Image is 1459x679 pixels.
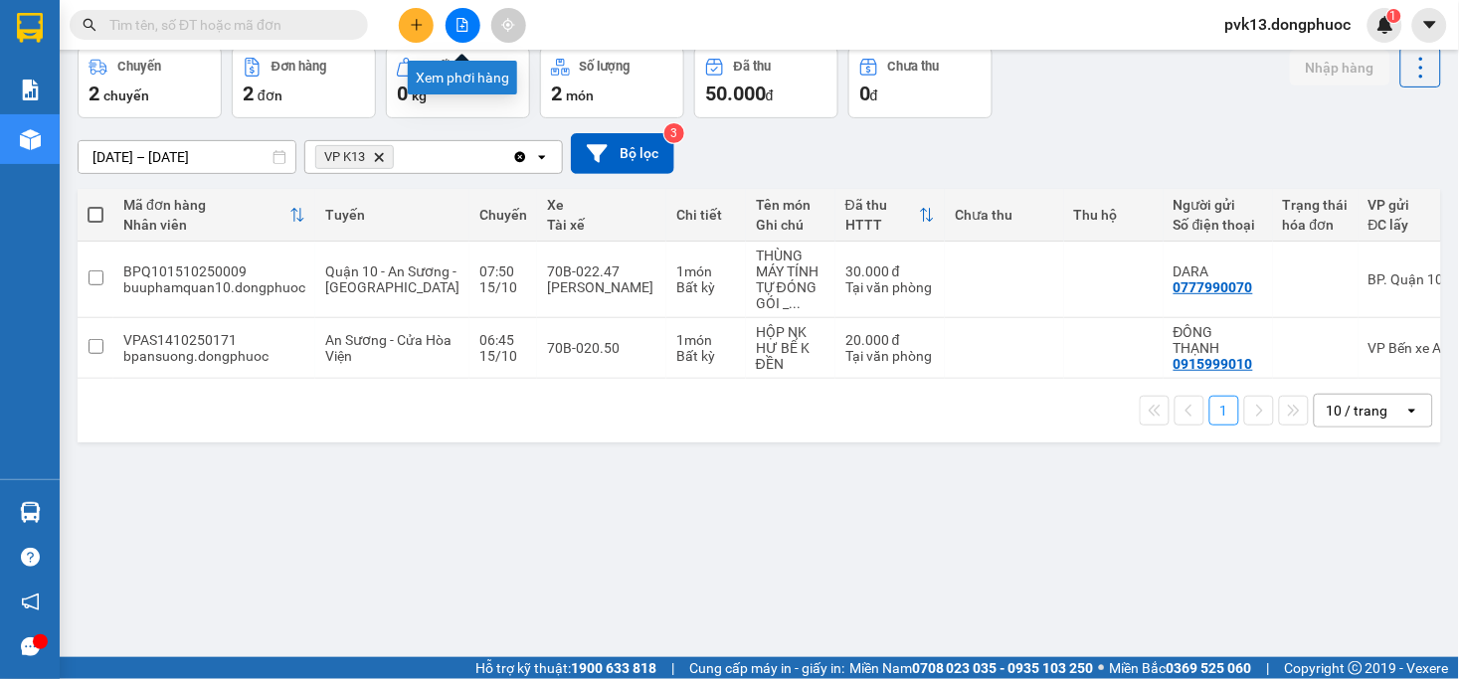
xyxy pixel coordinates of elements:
div: Chưa thu [888,60,940,74]
span: 1 [1390,9,1397,23]
div: 10 / trang [1327,401,1388,421]
span: copyright [1349,661,1363,675]
div: 20.000 đ [845,332,935,348]
span: caret-down [1421,16,1439,34]
div: Tên món [756,197,825,213]
div: 0777990070 [1174,279,1253,295]
div: Chuyến [117,60,161,74]
div: Thu hộ [1074,207,1154,223]
button: Chuyến2chuyến [78,47,222,118]
div: Trạng thái [1283,197,1349,213]
span: 50.000 [705,82,766,105]
img: warehouse-icon [20,502,41,523]
span: An Sương - Cửa Hòa Viện [325,332,452,364]
span: plus [410,18,424,32]
img: icon-new-feature [1376,16,1394,34]
span: file-add [456,18,469,32]
button: aim [491,8,526,43]
div: Bất kỳ [676,348,736,364]
th: Toggle SortBy [835,189,945,242]
strong: 0369 525 060 [1167,660,1252,676]
button: Đã thu50.000đ [694,47,838,118]
div: [PERSON_NAME] [547,279,656,295]
div: 1 món [676,263,736,279]
div: Xe [547,197,656,213]
button: caret-down [1412,8,1447,43]
span: message [21,637,40,656]
span: search [83,18,96,32]
div: ĐÔNG THẠNH [1174,324,1263,356]
svg: Delete [373,151,385,163]
span: món [566,87,594,103]
div: Ghi chú [756,217,825,233]
span: notification [21,593,40,611]
div: bpansuong.dongphuoc [123,348,305,364]
span: đơn [258,87,282,103]
div: Số lượng [580,60,631,74]
div: TỰ ĐÓNG GÓI _ HÀNG K KIỂM [756,279,825,311]
div: Đơn hàng [272,60,326,74]
div: buuphamquan10.dongphuoc [123,279,305,295]
span: kg [412,87,427,103]
span: pvk13.dongphuoc [1209,12,1368,37]
span: VP K13, close by backspace [315,145,394,169]
div: THÙNG MÁY TÍNH [756,248,825,279]
div: 0915999010 [1174,356,1253,372]
input: Select a date range. [79,141,295,173]
div: 15/10 [479,279,527,295]
div: HƯ BỂ K ĐỀN [756,340,825,372]
button: Chưa thu0đ [848,47,993,118]
span: | [671,657,674,679]
button: plus [399,8,434,43]
div: Nhân viên [123,217,289,233]
div: HTTT [845,217,919,233]
span: Miền Bắc [1110,657,1252,679]
input: Selected VP K13. [398,147,400,167]
div: BPQ101510250009 [123,263,305,279]
svg: open [534,149,550,165]
div: HỘP NK [756,324,825,340]
svg: Clear all [512,149,528,165]
span: ... [789,295,801,311]
div: Mã đơn hàng [123,197,289,213]
input: Tìm tên, số ĐT hoặc mã đơn [109,14,344,36]
div: 06:45 [479,332,527,348]
span: Cung cấp máy in - giấy in: [689,657,844,679]
div: hóa đơn [1283,217,1349,233]
button: Số lượng2món [540,47,684,118]
span: đ [766,87,774,103]
div: 70B-020.50 [547,340,656,356]
svg: open [1404,403,1420,419]
strong: 0708 023 035 - 0935 103 250 [912,660,1094,676]
span: 0 [397,82,408,105]
div: DARA [1174,263,1263,279]
div: Tại văn phòng [845,348,935,364]
button: Nhập hàng [1290,50,1390,85]
div: Chi tiết [676,207,736,223]
span: question-circle [21,548,40,567]
div: Số điện thoại [1174,217,1263,233]
div: Đã thu [845,197,919,213]
div: 70B-022.47 [547,263,656,279]
div: 30.000 đ [845,263,935,279]
img: warehouse-icon [20,129,41,150]
span: 2 [243,82,254,105]
div: Người gửi [1174,197,1263,213]
sup: 1 [1387,9,1401,23]
button: Bộ lọc [571,133,674,174]
span: Hỗ trợ kỹ thuật: [475,657,656,679]
span: Quận 10 - An Sương - [GEOGRAPHIC_DATA] [325,263,459,295]
div: Tuyến [325,207,459,223]
span: chuyến [103,87,149,103]
sup: 3 [664,123,684,143]
img: logo-vxr [17,13,43,43]
div: Bất kỳ [676,279,736,295]
span: 0 [859,82,870,105]
span: | [1267,657,1270,679]
div: Tài xế [547,217,656,233]
div: Đã thu [734,60,771,74]
span: ⚪️ [1099,664,1105,672]
button: 1 [1209,396,1239,425]
img: solution-icon [20,80,41,100]
span: 2 [89,82,99,105]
